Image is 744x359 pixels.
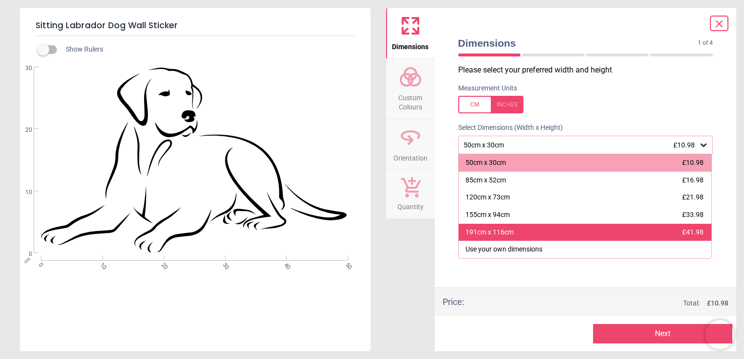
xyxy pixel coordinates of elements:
[463,141,699,149] div: 50cm x 30cm
[711,299,728,307] span: 10.98
[593,324,732,343] button: Next
[443,296,464,308] div: Price :
[479,299,729,308] div: Total:
[23,256,32,265] span: cm
[673,141,695,149] span: £10.98
[458,65,721,75] p: Please select your preferred width and height
[392,37,428,52] span: Dimensions
[682,176,704,184] span: £16.98
[682,228,704,236] span: £41.98
[397,197,424,212] span: Quantity
[159,261,166,268] span: 20
[386,170,435,218] button: Quantity
[682,193,704,201] span: £21.98
[36,16,355,36] h5: Sitting Labrador Dog Wall Sticker
[393,149,428,163] span: Orientation
[98,261,104,268] span: 10
[386,119,435,170] button: Orientation
[282,261,288,268] span: 40
[450,123,563,133] label: Select Dimensions (Width x Height)
[465,228,514,237] div: 191cm x 116cm
[707,299,728,308] span: £
[221,261,227,268] span: 30
[458,36,698,50] span: Dimensions
[465,158,506,168] div: 50cm x 30cm
[14,126,32,134] span: 20
[37,261,43,268] span: 0
[698,39,713,47] span: 1 of 4
[465,193,510,202] div: 120cm x 73cm
[458,84,517,93] label: Measurement Units
[14,64,32,72] span: 30
[682,159,704,166] span: £10.98
[343,261,350,268] span: 50
[43,44,371,55] div: Show Rulers
[465,210,510,220] div: 155cm x 94cm
[465,245,542,254] div: Use your own dimensions
[386,59,435,119] button: Custom Colours
[387,89,434,112] span: Custom Colours
[14,188,32,197] span: 10
[465,176,506,185] div: 85cm x 52cm
[386,8,435,58] button: Dimensions
[682,211,704,218] span: £33.98
[705,320,734,349] iframe: Brevo live chat
[14,250,32,258] span: 0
